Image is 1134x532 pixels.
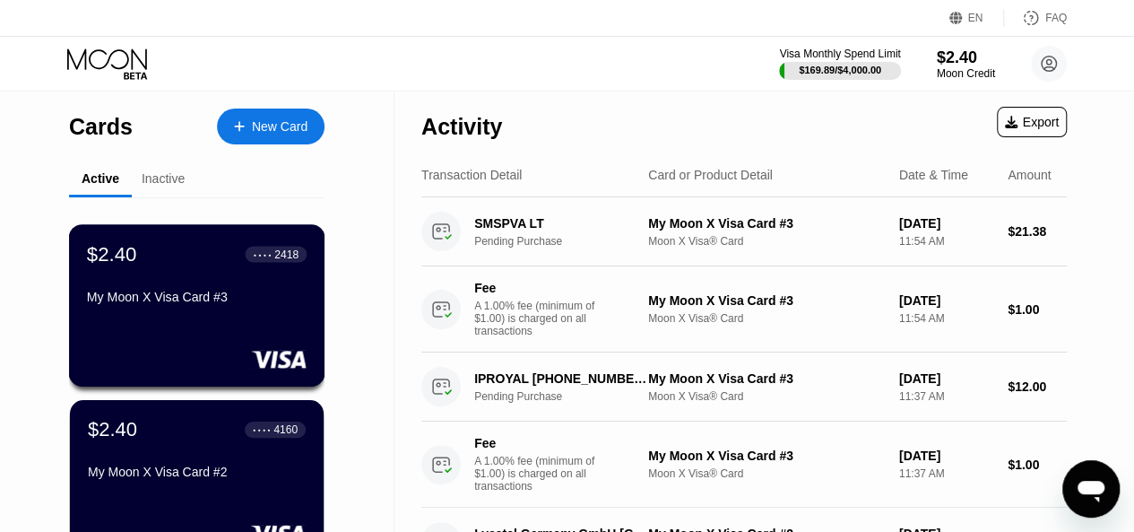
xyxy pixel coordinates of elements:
[253,427,271,432] div: ● ● ● ●
[142,171,185,186] div: Inactive
[273,423,298,436] div: 4160
[421,168,522,182] div: Transaction Detail
[937,48,995,67] div: $2.40
[421,266,1067,353] div: FeeA 1.00% fee (minimum of $1.00) is charged on all transactionsMy Moon X Visa Card #3Moon X Visa...
[899,235,993,248] div: 11:54 AM
[87,242,137,266] div: $2.40
[474,281,600,295] div: Fee
[70,225,324,386] div: $2.40● ● ● ●2418My Moon X Visa Card #3
[474,235,665,248] div: Pending Purchase
[648,216,885,231] div: My Moon X Visa Card #3
[1008,168,1051,182] div: Amount
[474,455,609,493] div: A 1.00% fee (minimum of $1.00) is charged on all transactions
[648,235,885,248] div: Moon X Visa® Card
[648,371,885,386] div: My Moon X Visa Card #3
[88,418,137,441] div: $2.40
[968,12,983,24] div: EN
[648,168,773,182] div: Card or Product Detail
[88,465,306,479] div: My Moon X Visa Card #2
[648,312,885,325] div: Moon X Visa® Card
[1004,9,1067,27] div: FAQ
[799,65,881,75] div: $169.89 / $4,000.00
[421,197,1067,266] div: SMSPVA LTPending PurchaseMy Moon X Visa Card #3Moon X Visa® Card[DATE]11:54 AM$21.38
[997,107,1067,137] div: Export
[69,114,133,140] div: Cards
[252,119,307,135] div: New Card
[949,9,1004,27] div: EN
[474,216,653,231] div: SMSPVA LT
[1005,115,1059,129] div: Export
[87,290,307,304] div: My Moon X Visa Card #3
[254,251,272,257] div: ● ● ● ●
[421,422,1067,508] div: FeeA 1.00% fee (minimum of $1.00) is charged on all transactionsMy Moon X Visa Card #3Moon X Visa...
[899,390,993,403] div: 11:37 AM
[82,171,119,186] div: Active
[648,293,885,308] div: My Moon X Visa Card #3
[899,449,993,463] div: [DATE]
[1045,12,1067,24] div: FAQ
[779,48,900,60] div: Visa Monthly Spend Limit
[274,248,299,260] div: 2418
[899,371,993,386] div: [DATE]
[648,390,885,403] div: Moon X Visa® Card
[899,168,968,182] div: Date & Time
[899,216,993,231] div: [DATE]
[1008,224,1067,239] div: $21.38
[474,436,600,450] div: Fee
[648,449,885,463] div: My Moon X Visa Card #3
[899,467,993,480] div: 11:37 AM
[648,467,885,480] div: Moon X Visa® Card
[1008,379,1067,394] div: $12.00
[779,48,900,80] div: Visa Monthly Spend Limit$169.89/$4,000.00
[937,67,995,80] div: Moon Credit
[474,371,653,386] div: IPROYAL [PHONE_NUMBER] CA
[937,48,995,80] div: $2.40Moon Credit
[217,109,325,144] div: New Card
[1008,458,1067,472] div: $1.00
[474,300,609,337] div: A 1.00% fee (minimum of $1.00) is charged on all transactions
[899,293,993,308] div: [DATE]
[899,312,993,325] div: 11:54 AM
[474,390,665,403] div: Pending Purchase
[1008,302,1067,317] div: $1.00
[421,353,1067,422] div: IPROYAL [PHONE_NUMBER] CAPending PurchaseMy Moon X Visa Card #3Moon X Visa® Card[DATE]11:37 AM$12.00
[1062,460,1120,518] iframe: Schaltfläche zum Öffnen des Messaging-Fensters
[421,114,502,140] div: Activity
